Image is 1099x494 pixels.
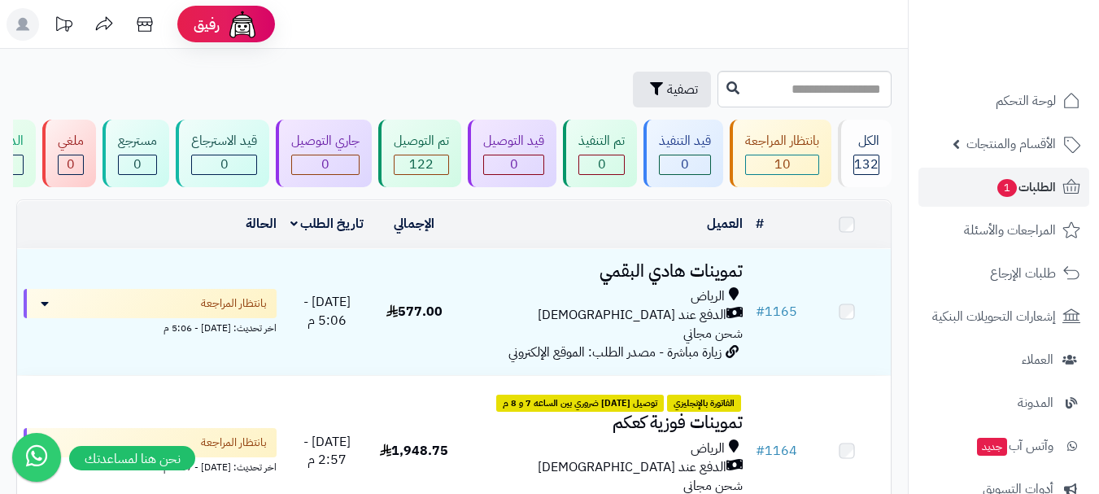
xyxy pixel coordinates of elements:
a: #1164 [756,441,797,461]
div: 0 [292,155,359,174]
span: 0 [681,155,689,174]
div: قيد التوصيل [483,132,544,151]
span: 122 [409,155,434,174]
span: # [756,441,765,461]
div: جاري التوصيل [291,132,360,151]
a: المدونة [918,383,1089,422]
a: العملاء [918,340,1089,379]
span: 1,948.75 [380,441,448,461]
span: 132 [854,155,879,174]
a: جاري التوصيل 0 [273,120,375,187]
a: قيد التوصيل 0 [464,120,560,187]
div: اخر تحديث: [DATE] - 5:06 م [24,318,277,335]
span: توصيل [DATE] ضروري بين الساعه 7 و 8 م [496,395,664,413]
div: 0 [119,155,156,174]
span: # [756,302,765,321]
span: 0 [598,155,606,174]
div: الكل [853,132,879,151]
span: الفاتورة بالإنجليزي [667,395,741,413]
span: بانتظار المراجعة [201,295,267,312]
a: تحديثات المنصة [43,8,84,45]
span: بانتظار المراجعة [201,435,267,451]
a: قيد الاسترجاع 0 [172,120,273,187]
div: بانتظار المراجعة [745,132,819,151]
span: 0 [510,155,518,174]
div: 0 [660,155,710,174]
span: جديد [977,438,1007,456]
div: تم التوصيل [394,132,449,151]
a: وآتس آبجديد [918,426,1089,466]
a: تاريخ الطلب [290,214,364,234]
div: تم التنفيذ [578,132,625,151]
a: الحالة [246,214,277,234]
span: 577.00 [386,302,443,321]
h3: تموينات فوزية كعكم [464,413,743,432]
div: مسترجع [118,132,157,151]
a: ملغي 0 [39,120,99,187]
a: تم التوصيل 122 [375,120,464,187]
a: المراجعات والأسئلة [918,211,1089,250]
span: المراجعات والأسئلة [964,219,1056,242]
div: 0 [59,155,83,174]
span: طلبات الإرجاع [990,262,1056,285]
a: الطلبات1 [918,168,1089,207]
span: رفيق [194,15,220,34]
button: تصفية [633,72,711,107]
a: إشعارات التحويلات البنكية [918,297,1089,336]
div: 10 [746,155,818,174]
a: الإجمالي [394,214,434,234]
span: 0 [67,155,75,174]
img: logo-2.png [988,42,1084,76]
a: قيد التنفيذ 0 [640,120,726,187]
span: الطلبات [996,176,1056,199]
span: تصفية [667,80,698,99]
div: قيد الاسترجاع [191,132,257,151]
h3: تموينات هادي البقمي [464,262,743,281]
div: 0 [484,155,543,174]
div: ملغي [58,132,84,151]
span: [DATE] - 2:57 م [303,432,351,470]
span: الأقسام والمنتجات [966,133,1056,155]
span: شحن مجاني [683,324,743,343]
div: 0 [579,155,624,174]
div: 122 [395,155,448,174]
span: 10 [774,155,791,174]
a: بانتظار المراجعة 10 [726,120,835,187]
span: 0 [321,155,329,174]
span: العملاء [1022,348,1053,371]
span: الدفع عند [DEMOGRAPHIC_DATA] [538,306,726,325]
div: 0 [192,155,256,174]
span: إشعارات التحويلات البنكية [932,305,1056,328]
a: # [756,214,764,234]
span: وآتس آب [975,435,1053,457]
img: ai-face.png [226,8,259,41]
a: #1165 [756,302,797,321]
a: العميل [707,214,743,234]
span: 0 [133,155,142,174]
a: مسترجع 0 [99,120,172,187]
span: زيارة مباشرة - مصدر الطلب: الموقع الإلكتروني [508,343,722,362]
div: قيد التنفيذ [659,132,711,151]
span: 0 [220,155,229,174]
span: الرياض [691,439,725,458]
span: المدونة [1018,391,1053,414]
a: لوحة التحكم [918,81,1089,120]
a: تم التنفيذ 0 [560,120,640,187]
a: طلبات الإرجاع [918,254,1089,293]
span: [DATE] - 5:06 م [303,292,351,330]
span: لوحة التحكم [996,90,1056,112]
span: 1 [997,179,1017,197]
span: الدفع عند [DEMOGRAPHIC_DATA] [538,458,726,477]
a: الكل132 [835,120,895,187]
span: الرياض [691,287,725,306]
